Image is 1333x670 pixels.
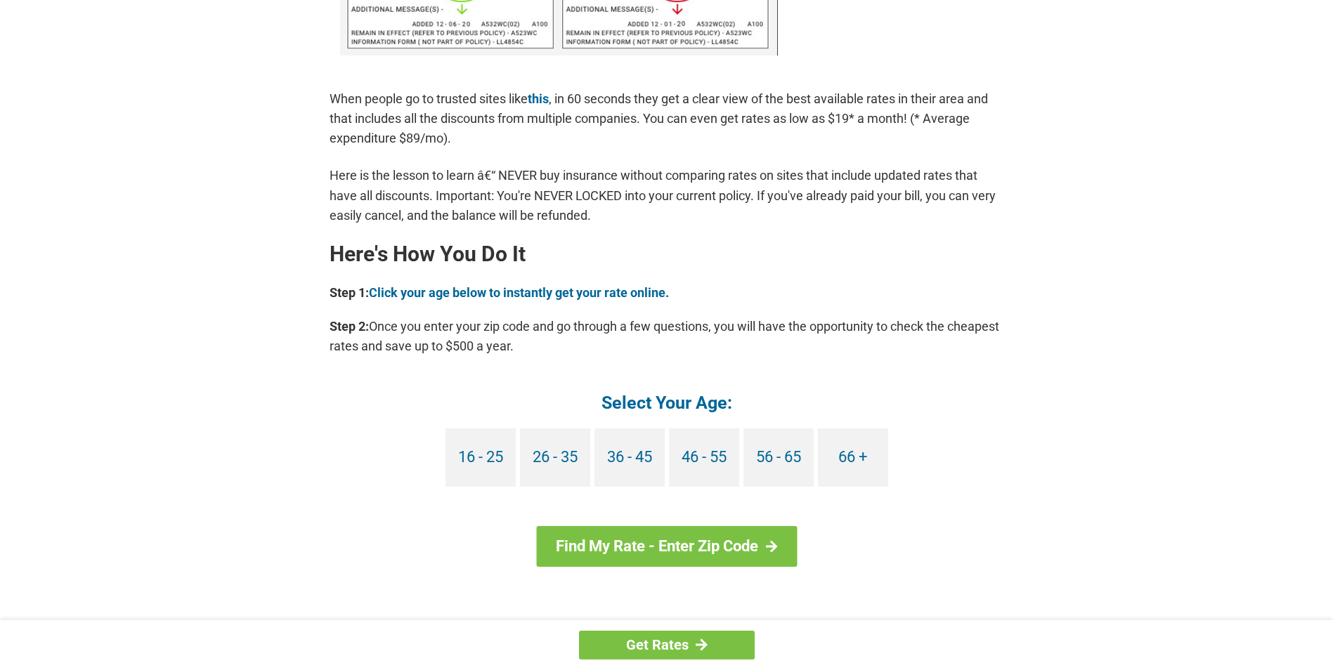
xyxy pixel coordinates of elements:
p: Once you enter your zip code and go through a few questions, you will have the opportunity to che... [330,317,1004,356]
h4: Select Your Age: [330,391,1004,414]
a: 46 - 55 [669,428,739,487]
a: 16 - 25 [446,428,516,487]
h2: Here's How You Do It [330,243,1004,265]
a: 36 - 45 [594,428,665,487]
p: When people go to trusted sites like , in 60 seconds they get a clear view of the best available ... [330,89,1004,148]
b: Step 2: [330,319,369,334]
p: Here is the lesson to learn â€“ NEVER buy insurance without comparing rates on sites that include... [330,166,1004,225]
a: 26 - 35 [520,428,590,487]
a: 66 + [818,428,888,487]
a: Find My Rate - Enter Zip Code [536,526,797,567]
a: Get Rates [579,631,755,659]
a: Click your age below to instantly get your rate online. [369,285,669,300]
a: 56 - 65 [743,428,814,487]
a: this [528,91,549,106]
b: Step 1: [330,285,369,300]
